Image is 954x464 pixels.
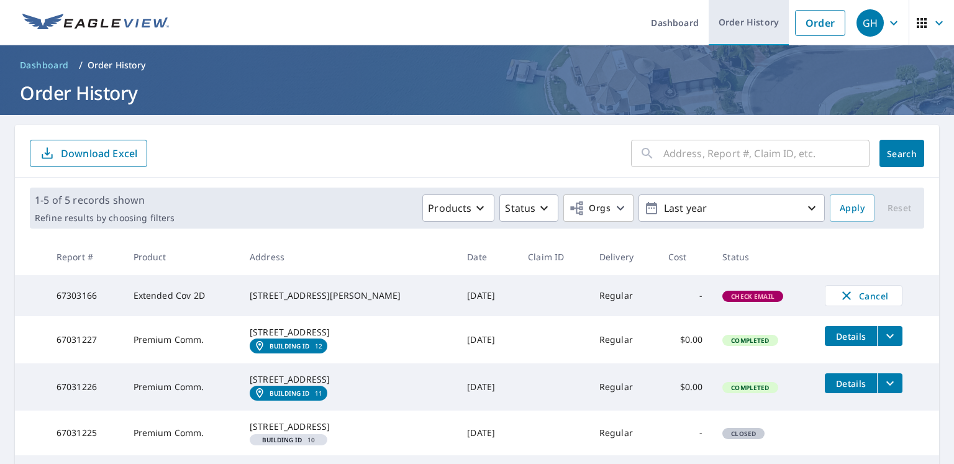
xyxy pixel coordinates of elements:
button: detailsBtn-67031226 [825,373,877,393]
span: Details [832,330,870,342]
button: Apply [830,194,874,222]
a: Building ID11 [250,386,327,401]
nav: breadcrumb [15,55,939,75]
div: [STREET_ADDRESS][PERSON_NAME] [250,289,447,302]
td: Regular [589,411,658,455]
em: Building ID [270,389,310,397]
td: $0.00 [658,316,712,363]
td: Premium Comm. [124,411,240,455]
span: Dashboard [20,59,69,71]
a: Building ID12 [250,339,327,353]
td: Regular [589,316,658,363]
th: Date [457,239,518,275]
button: Status [499,194,558,222]
th: Delivery [589,239,658,275]
td: Premium Comm. [124,363,240,411]
button: Search [879,140,924,167]
th: Report # [47,239,124,275]
button: Orgs [563,194,634,222]
span: Completed [724,336,776,345]
th: Status [712,239,815,275]
button: detailsBtn-67031227 [825,326,877,346]
td: [DATE] [457,411,518,455]
h1: Order History [15,80,939,106]
span: Completed [724,383,776,392]
button: filesDropdownBtn-67031226 [877,373,902,393]
em: Building ID [270,342,310,350]
span: 10 [255,437,322,443]
td: Regular [589,363,658,411]
button: Cancel [825,285,902,306]
span: Closed [724,429,763,438]
p: Download Excel [61,147,137,160]
button: Download Excel [30,140,147,167]
td: Premium Comm. [124,316,240,363]
td: 67031226 [47,363,124,411]
td: 67303166 [47,275,124,316]
div: GH [856,9,884,37]
th: Product [124,239,240,275]
span: Details [832,378,870,389]
p: Order History [88,59,146,71]
td: 67031225 [47,411,124,455]
td: [DATE] [457,275,518,316]
div: [STREET_ADDRESS] [250,326,447,339]
div: [STREET_ADDRESS] [250,421,447,433]
td: Extended Cov 2D [124,275,240,316]
p: 1-5 of 5 records shown [35,193,175,207]
span: Cancel [838,288,889,303]
li: / [79,58,83,73]
button: Products [422,194,494,222]
em: Building ID [262,437,302,443]
span: Search [889,148,914,160]
td: Regular [589,275,658,316]
img: EV Logo [22,14,169,32]
td: 67031227 [47,316,124,363]
td: - [658,275,712,316]
th: Address [240,239,457,275]
a: Order [795,10,845,36]
td: - [658,411,712,455]
div: [STREET_ADDRESS] [250,373,447,386]
p: Last year [659,198,804,219]
button: filesDropdownBtn-67031227 [877,326,902,346]
td: [DATE] [457,316,518,363]
input: Address, Report #, Claim ID, etc. [663,136,870,171]
a: Dashboard [15,55,74,75]
p: Status [505,201,535,216]
th: Claim ID [518,239,589,275]
td: [DATE] [457,363,518,411]
p: Products [428,201,471,216]
span: Apply [840,201,865,216]
th: Cost [658,239,712,275]
span: Check Email [724,292,782,301]
span: Orgs [569,201,611,216]
p: Refine results by choosing filters [35,212,175,224]
td: $0.00 [658,363,712,411]
button: Last year [638,194,825,222]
